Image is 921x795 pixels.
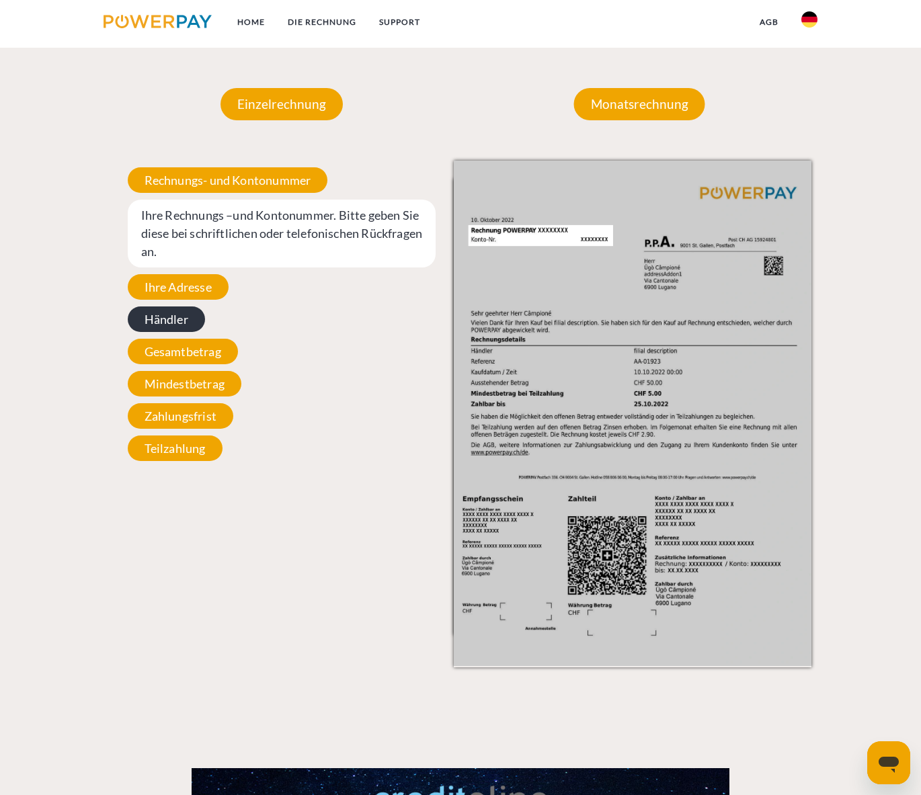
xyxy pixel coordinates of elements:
span: Ihre Adresse [128,274,229,300]
span: Mindestbetrag [128,371,241,396]
span: Rechnungs- und Kontonummer [128,167,328,193]
img: logo-powerpay.svg [104,15,212,28]
span: Ihre Rechnungs –und Kontonummer. Bitte geben Sie diese bei schriftlichen oder telefonischen Rückf... [128,200,436,267]
span: Gesamtbetrag [128,339,238,364]
a: agb [748,10,790,34]
img: mask_1.png [454,161,811,666]
a: SUPPORT [368,10,432,34]
span: Zahlungsfrist [128,403,233,429]
p: Einzelrechnung [221,88,343,120]
a: Home [226,10,276,34]
span: Teilzahlung [128,435,223,461]
span: Händler [128,306,205,332]
p: Monatsrechnung [574,88,705,120]
img: de [801,11,817,28]
iframe: Schaltfläche zum Öffnen des Messaging-Fensters [867,741,910,784]
a: DIE RECHNUNG [276,10,368,34]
